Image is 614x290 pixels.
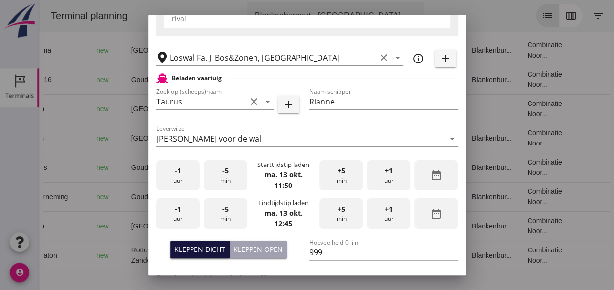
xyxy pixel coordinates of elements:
td: Combinatie Noor... [481,153,541,182]
td: Combinatie Noor... [481,182,541,211]
td: Blankenbur... [425,124,481,153]
span: -1 [175,204,181,215]
span: +1 [385,204,393,215]
div: Kleppen open [233,244,283,254]
input: Zoek op (scheeps)naam [156,94,246,109]
div: rival [172,13,443,23]
small: m3 [219,165,227,171]
i: directions_boat [117,164,124,171]
small: m3 [222,77,230,83]
td: 480 [199,211,253,241]
td: Blankenbur... [425,241,481,270]
td: new [49,241,85,270]
i: clear [248,96,260,107]
h2: Product(en)/vrachtbepaling [156,272,458,285]
div: [GEOGRAPHIC_DATA] [92,104,174,114]
i: clear [378,52,390,63]
td: 18 [351,124,425,153]
i: directions_boat [167,105,174,112]
i: arrow_drop_down [446,133,458,145]
div: [GEOGRAPHIC_DATA] [92,133,174,144]
div: [GEOGRAPHIC_DATA] [92,45,174,56]
i: directions_boat [167,47,174,54]
td: Blankenbur... [425,36,481,65]
div: min [204,160,247,191]
td: Combinatie Noor... [481,241,541,270]
td: Combinatie Noor... [481,36,541,65]
div: Gouda [92,75,174,85]
td: 18 [351,36,425,65]
td: Blankenbur... [425,182,481,211]
div: Gouda [92,163,174,173]
td: 523 [199,124,253,153]
td: Ontzilt oph.zan... [301,153,351,182]
td: 18 [351,153,425,182]
strong: ma. 13 okt. [264,170,302,179]
td: 18 [351,211,425,241]
strong: 12:45 [275,219,292,228]
td: 18 [351,182,425,211]
small: m3 [219,253,227,259]
td: new [49,182,85,211]
i: arrow_drop_down [367,10,379,21]
div: min [204,198,247,229]
div: uur [367,160,410,191]
small: m3 [219,136,227,142]
i: info_outline [412,53,424,64]
div: Kleppen dicht [174,244,225,254]
div: min [319,160,363,191]
td: Combinatie Noor... [481,124,541,153]
span: -5 [222,166,229,176]
h2: Beladen vaartuig [172,74,222,83]
div: [GEOGRAPHIC_DATA] [92,221,174,231]
div: uur [156,160,200,191]
div: uur [367,198,410,229]
i: directions_boat [167,252,174,259]
td: new [49,153,85,182]
span: +5 [338,204,345,215]
button: Kleppen dicht [170,241,230,258]
i: directions_boat [117,76,124,83]
div: Starttijdstip laden [257,160,309,169]
td: Filling sand [301,94,351,124]
div: Rotterdam Zandoverslag [92,245,174,266]
td: 999 [199,153,253,182]
i: arrow_drop_down [392,52,403,63]
span: +1 [385,166,393,176]
small: m3 [219,224,227,229]
td: new [49,124,85,153]
td: Combinatie Noor... [481,211,541,241]
i: directions_boat [167,223,174,229]
i: arrow_drop_down [262,96,274,107]
i: add [283,99,295,110]
i: add [440,53,451,64]
td: new [49,65,85,94]
small: m3 [222,194,230,200]
i: directions_boat [167,135,174,142]
td: Filling sand [301,36,351,65]
input: Losplaats [170,50,376,65]
td: Ontzilt oph.zan... [301,182,351,211]
td: Blankenbur... [425,153,481,182]
strong: ma. 13 okt. [264,208,302,218]
td: 1231 [199,182,253,211]
td: Combinatie Noor... [481,94,541,124]
span: -5 [222,204,229,215]
button: Kleppen open [230,241,287,258]
td: 994 [199,36,253,65]
td: 18 [351,241,425,270]
input: Naam schipper [309,94,458,109]
div: Blankenburgput - [GEOGRAPHIC_DATA] [216,10,361,21]
div: [PERSON_NAME] voor de wal [156,134,261,143]
td: Ontzilt oph.zan... [301,65,351,94]
i: directions_boat [117,193,124,200]
div: Eindtijdstip laden [258,198,308,207]
td: Blankenbur... [425,65,481,94]
small: m3 [219,106,227,112]
i: filter_list [553,10,565,21]
td: 18 [351,65,425,94]
td: Filling sand [301,124,351,153]
td: Ontzilt oph.zan... [301,241,351,270]
input: Hoeveelheid 0-lijn [309,245,458,260]
span: -1 [175,166,181,176]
